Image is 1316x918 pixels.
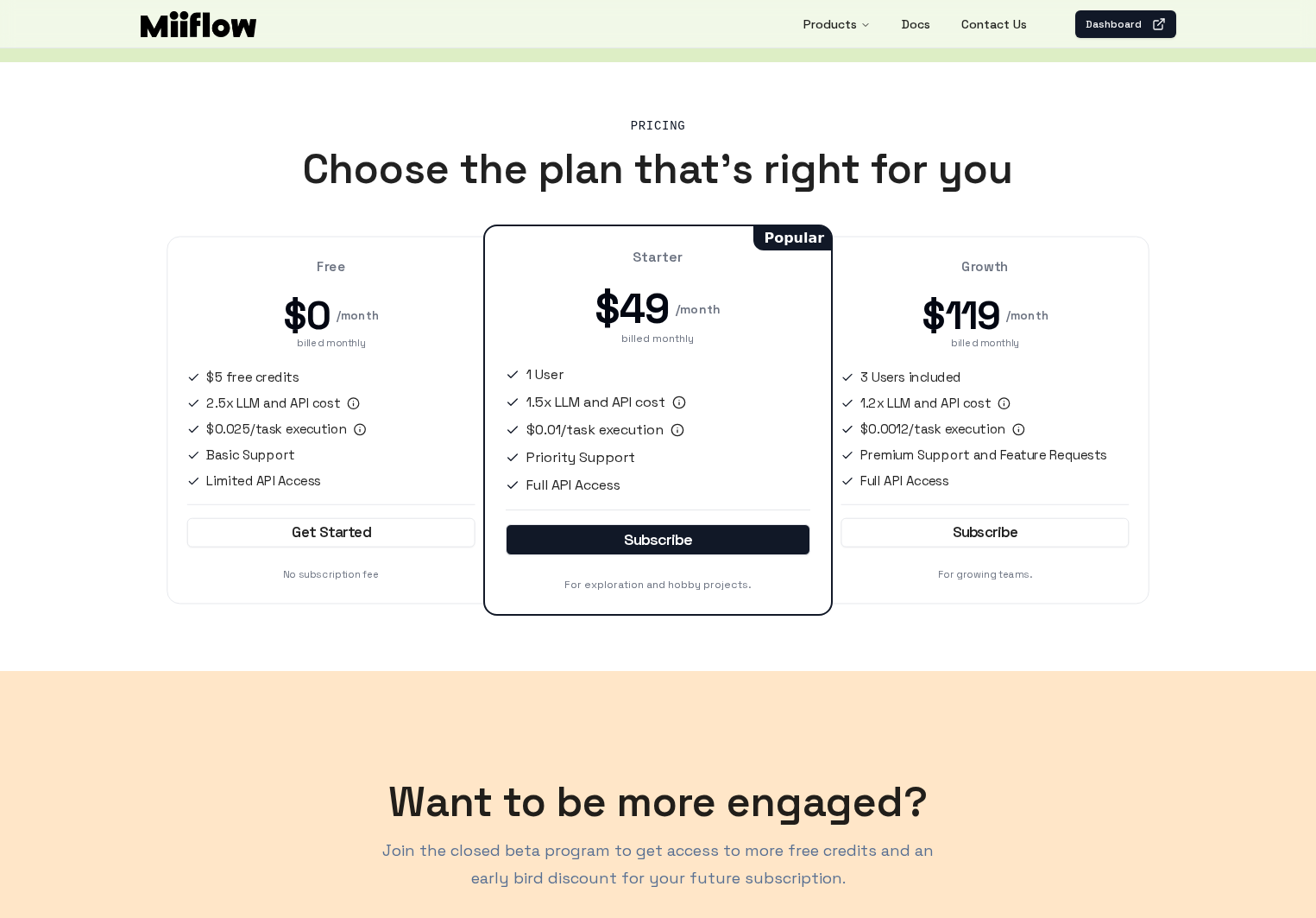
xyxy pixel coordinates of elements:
[526,447,635,468] span: Priority Support
[120,149,1197,190] h3: Choose the plan that's right for you
[186,257,475,277] p: Free
[676,299,721,320] span: / month
[206,446,294,465] span: Basic Support
[206,420,347,440] span: $0.025/task execution
[526,364,564,385] span: 1 User
[888,7,944,41] a: Docs
[841,518,1130,548] a: Subscribe
[526,475,620,496] span: Full API Access
[790,7,885,41] button: Products
[764,228,824,249] span: Popular
[790,7,1041,41] nav: Main
[368,837,948,892] p: Join the closed beta program to get access to more free credits and an early bird discount for yo...
[206,394,340,414] span: 2.5x LLM and API cost
[186,567,475,583] p: No subscription fee
[1006,306,1049,326] span: / month
[336,306,379,326] span: / month
[506,330,810,347] p: billed monthly
[841,567,1130,583] p: For growing teams.
[922,296,999,335] span: $119
[1075,10,1176,38] a: Dashboard
[860,420,1005,440] span: $0.0012/task execution
[283,296,330,335] span: $0
[186,518,475,548] a: Get Started
[186,335,475,351] p: billed monthly
[526,420,664,440] span: $0.01/task execution
[506,247,810,268] p: Starter
[841,257,1130,277] p: Growth
[595,288,668,330] span: $49
[841,335,1130,351] p: billed monthly
[141,11,256,37] img: Logo
[526,392,665,413] span: 1.5x LLM and API cost
[948,7,1041,41] a: Contact Us
[860,472,948,491] span: Full API Access
[860,446,1107,465] span: Premium Support and Feature Requests
[860,394,991,414] span: 1.2x LLM and API cost
[206,368,299,388] span: $5 free credits
[120,117,1197,135] h2: Pricing
[860,368,961,388] span: 3 Users included
[206,472,321,491] span: Limited API Access
[120,782,1197,823] h3: Want to be more engaged?
[506,576,810,593] p: For exploration and hobby projects.
[506,524,810,555] a: Subscribe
